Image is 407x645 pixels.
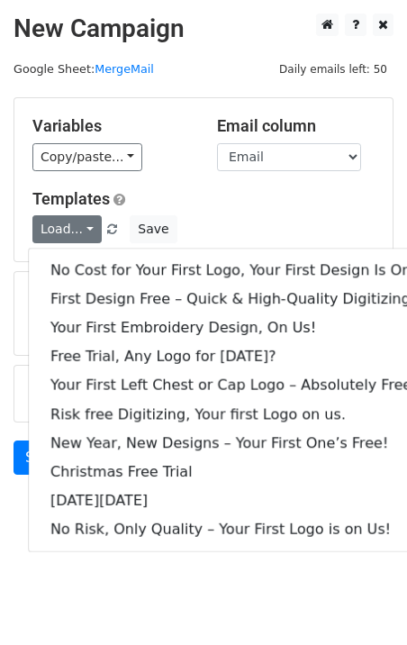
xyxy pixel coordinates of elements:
[32,215,102,243] a: Load...
[273,62,393,76] a: Daily emails left: 50
[95,62,154,76] a: MergeMail
[32,143,142,171] a: Copy/paste...
[14,441,73,475] a: Send
[317,559,407,645] iframe: Chat Widget
[273,59,393,79] span: Daily emails left: 50
[14,62,154,76] small: Google Sheet:
[14,14,393,44] h2: New Campaign
[32,116,190,136] h5: Variables
[32,189,110,208] a: Templates
[130,215,176,243] button: Save
[217,116,375,136] h5: Email column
